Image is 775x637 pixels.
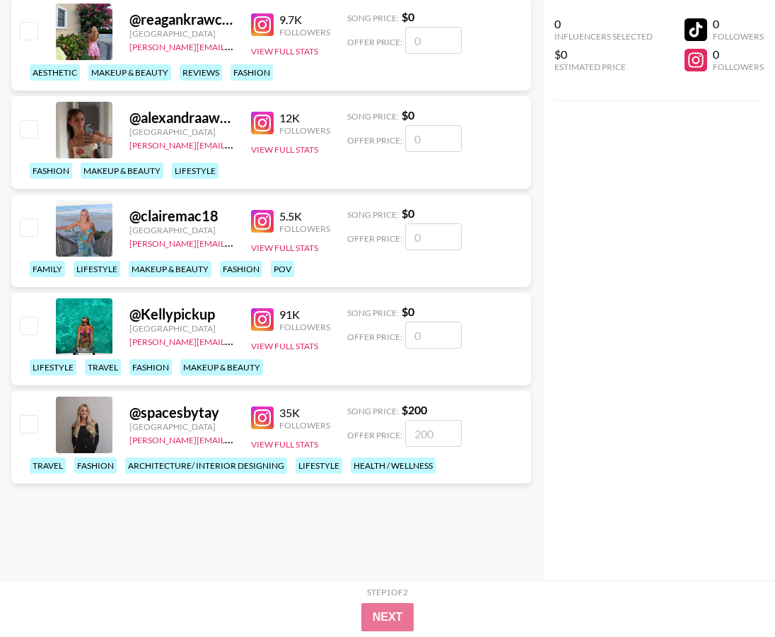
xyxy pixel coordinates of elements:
button: View Full Stats [251,144,318,155]
input: 200 [405,420,462,447]
a: [PERSON_NAME][EMAIL_ADDRESS][PERSON_NAME][DOMAIN_NAME] [129,432,406,445]
span: Song Price: [347,13,399,23]
span: Song Price: [347,209,399,220]
span: Song Price: [347,308,399,318]
span: Offer Price: [347,332,402,342]
div: fashion [231,64,273,81]
div: travel [30,457,66,474]
img: Instagram [251,308,274,331]
div: makeup & beauty [81,163,163,179]
button: View Full Stats [251,46,318,57]
div: [GEOGRAPHIC_DATA] [129,225,234,235]
div: 0 [713,17,764,31]
div: @ reagankrawczyk [129,11,234,28]
div: health / wellness [351,457,436,474]
div: 12K [279,111,330,125]
input: 0 [405,322,462,349]
div: @ alexandraawalker [129,109,234,127]
div: $0 [554,47,653,62]
div: makeup & beauty [129,261,211,277]
img: Instagram [251,407,274,429]
div: lifestyle [74,261,120,277]
div: Followers [713,62,764,72]
img: Instagram [251,210,274,233]
div: fashion [220,261,262,277]
div: Estimated Price [554,62,653,72]
div: @ clairemac18 [129,207,234,225]
div: Followers [279,27,330,37]
div: makeup & beauty [88,64,171,81]
img: Instagram [251,13,274,36]
strong: $ 0 [402,206,414,220]
div: [GEOGRAPHIC_DATA] [129,323,234,334]
div: fashion [30,163,72,179]
div: 5.5K [279,209,330,223]
input: 0 [405,125,462,152]
input: 0 [405,223,462,250]
div: 0 [713,47,764,62]
input: 0 [405,27,462,54]
div: Followers [279,223,330,234]
strong: $ 0 [402,108,414,122]
span: Song Price: [347,111,399,122]
img: Instagram [251,112,274,134]
span: Offer Price: [347,233,402,244]
div: [GEOGRAPHIC_DATA] [129,28,234,39]
div: Step 1 of 2 [367,587,408,597]
div: 9.7K [279,13,330,27]
div: reviews [180,64,222,81]
div: Influencers Selected [554,31,653,42]
div: Followers [713,31,764,42]
div: Followers [279,322,330,332]
div: lifestyle [30,359,76,375]
div: aesthetic [30,64,80,81]
div: Followers [279,420,330,431]
a: [PERSON_NAME][EMAIL_ADDRESS][PERSON_NAME][DOMAIN_NAME] [129,235,406,249]
div: fashion [129,359,172,375]
div: lifestyle [296,457,342,474]
button: View Full Stats [251,242,318,253]
div: Followers [279,125,330,136]
div: 35K [279,406,330,420]
strong: $ 0 [402,10,414,23]
button: View Full Stats [251,341,318,351]
button: Next [361,603,414,631]
span: Offer Price: [347,37,402,47]
a: [PERSON_NAME][EMAIL_ADDRESS][PERSON_NAME][DOMAIN_NAME] [129,334,406,347]
span: Offer Price: [347,430,402,440]
div: architecture/ interior designing [125,457,287,474]
div: lifestyle [172,163,218,179]
div: makeup & beauty [180,359,263,375]
div: @ spacesbytay [129,404,234,421]
div: @ Kellypickup [129,305,234,323]
a: [PERSON_NAME][EMAIL_ADDRESS][PERSON_NAME][DOMAIN_NAME] [129,39,406,52]
div: family [30,261,65,277]
div: [GEOGRAPHIC_DATA] [129,127,234,137]
strong: $ 200 [402,403,427,416]
strong: $ 0 [402,305,414,318]
a: [PERSON_NAME][EMAIL_ADDRESS][PERSON_NAME][DOMAIN_NAME] [129,137,406,151]
div: 91K [279,308,330,322]
div: travel [85,359,121,375]
div: [GEOGRAPHIC_DATA] [129,421,234,432]
button: View Full Stats [251,439,318,450]
div: fashion [74,457,117,474]
span: Song Price: [347,406,399,416]
div: pov [271,261,294,277]
div: 0 [554,17,653,31]
span: Offer Price: [347,135,402,146]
